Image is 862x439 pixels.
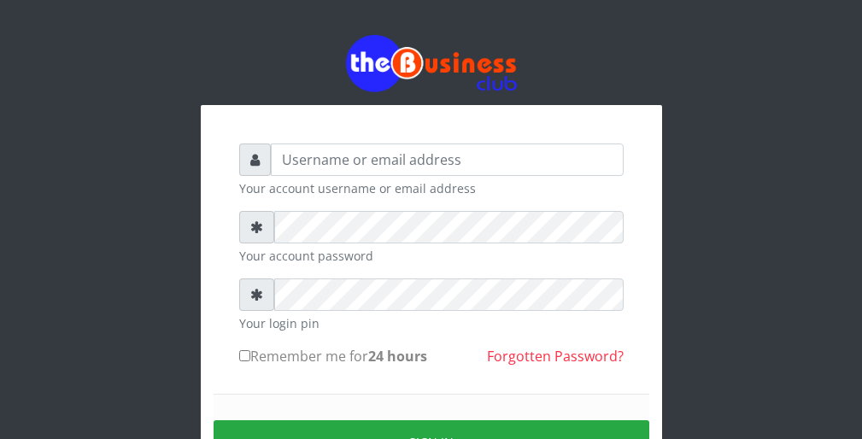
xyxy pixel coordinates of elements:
[487,347,624,366] a: Forgotten Password?
[239,346,427,366] label: Remember me for
[239,247,624,265] small: Your account password
[271,143,624,176] input: Username or email address
[239,350,250,361] input: Remember me for24 hours
[239,179,624,197] small: Your account username or email address
[368,347,427,366] b: 24 hours
[239,314,624,332] small: Your login pin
